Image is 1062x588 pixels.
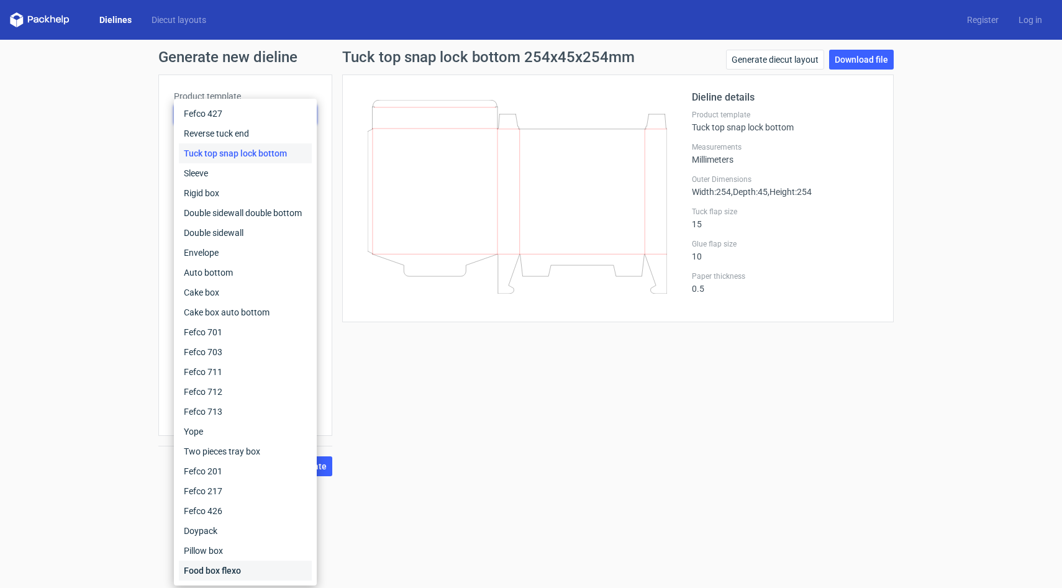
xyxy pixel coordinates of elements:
[179,243,312,263] div: Envelope
[692,239,878,261] div: 10
[692,271,878,281] label: Paper thickness
[179,481,312,501] div: Fefco 217
[692,174,878,184] label: Outer Dimensions
[179,203,312,223] div: Double sidewall double bottom
[179,561,312,581] div: Food box flexo
[179,382,312,402] div: Fefco 712
[179,223,312,243] div: Double sidewall
[179,104,312,124] div: Fefco 427
[179,263,312,283] div: Auto bottom
[692,207,878,217] label: Tuck flap size
[142,14,216,26] a: Diecut layouts
[174,90,317,102] label: Product template
[179,461,312,481] div: Fefco 201
[692,110,878,132] div: Tuck top snap lock bottom
[957,14,1009,26] a: Register
[179,521,312,541] div: Doypack
[342,50,635,65] h1: Tuck top snap lock bottom 254x45x254mm
[692,110,878,120] label: Product template
[179,322,312,342] div: Fefco 701
[158,50,904,65] h1: Generate new dieline
[692,239,878,249] label: Glue flap size
[179,124,312,143] div: Reverse tuck end
[692,187,731,197] span: Width : 254
[179,283,312,302] div: Cake box
[179,402,312,422] div: Fefco 713
[179,183,312,203] div: Rigid box
[179,541,312,561] div: Pillow box
[179,163,312,183] div: Sleeve
[731,187,768,197] span: , Depth : 45
[768,187,812,197] span: , Height : 254
[726,50,824,70] a: Generate diecut layout
[179,441,312,461] div: Two pieces tray box
[692,90,878,105] h2: Dieline details
[829,50,894,70] a: Download file
[692,271,878,294] div: 0.5
[179,362,312,382] div: Fefco 711
[89,14,142,26] a: Dielines
[692,207,878,229] div: 15
[179,302,312,322] div: Cake box auto bottom
[179,422,312,441] div: Yope
[1009,14,1052,26] a: Log in
[692,142,878,152] label: Measurements
[692,142,878,165] div: Millimeters
[179,501,312,521] div: Fefco 426
[179,342,312,362] div: Fefco 703
[179,143,312,163] div: Tuck top snap lock bottom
